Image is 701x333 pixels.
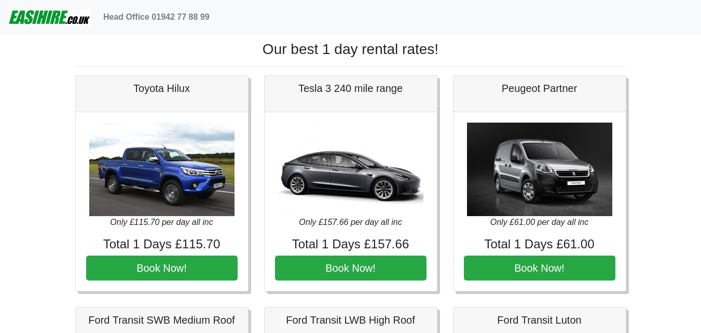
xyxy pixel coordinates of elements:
h5: Tesla 3 240 mile range [275,82,427,95]
h4: Total 1 Days £115.70 [86,237,238,252]
img: Peugeot Partner [467,123,612,216]
h5: Ford Transit SWB Medium Roof [86,314,238,326]
h5: Ford Transit Luton [464,314,615,326]
h1: Our best 1 day rental rates! [75,41,626,58]
b: Head Office 01942 77 88 99 [103,12,210,21]
img: Toyota Hilux [89,123,235,216]
h4: Total 1 Days £157.66 [275,237,427,252]
i: Only £61.00 per day all inc [490,218,588,227]
i: Only £115.70 per day all inc [110,218,213,227]
img: Tesla 3 240 mile range [278,123,423,216]
a: Head Office 01942 77 88 99 [99,7,214,28]
h5: Toyota Hilux [86,82,238,95]
button: Book Now! [86,256,238,281]
button: Book Now! [275,256,427,281]
img: easihire_logo_small.png [8,7,91,28]
h4: Total 1 Days £61.00 [464,237,615,252]
button: Book Now! [464,256,615,281]
h5: Peugeot Partner [464,82,615,95]
i: Only £157.66 per day all inc [299,218,402,227]
h5: Ford Transit LWB High Roof [275,314,427,326]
